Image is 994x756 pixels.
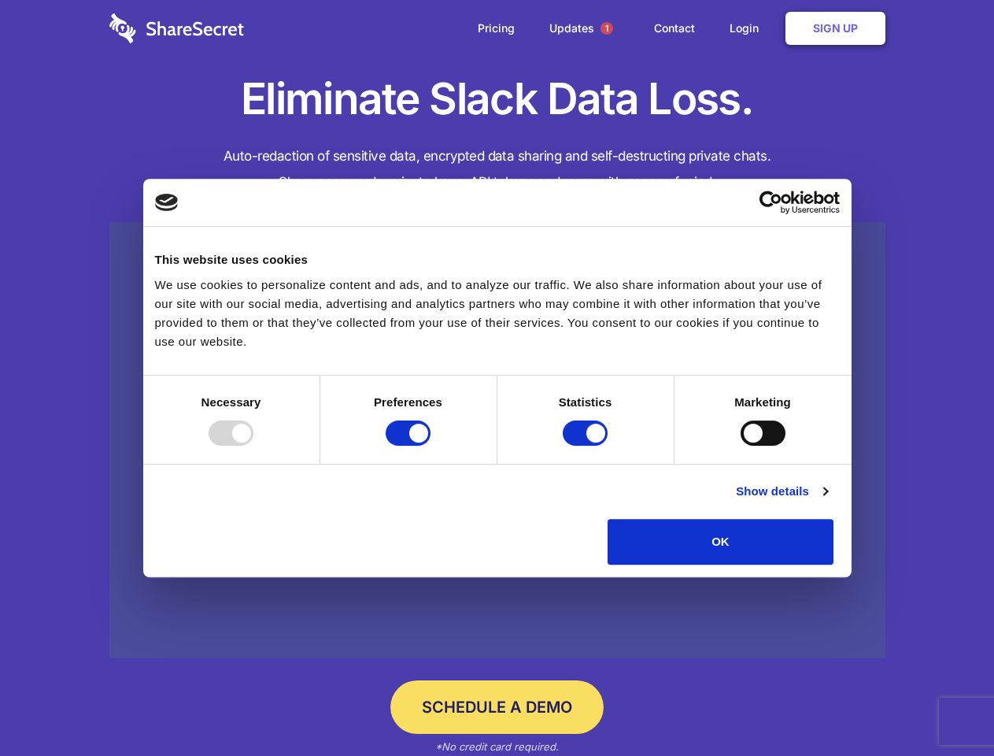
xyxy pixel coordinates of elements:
a: Pricing [462,4,530,53]
strong: Necessary [201,395,261,409]
a: Login [714,4,782,53]
a: Schedule a Demo [390,680,604,734]
a: Show details [736,482,827,501]
a: Usercentrics Cookiebot - opens in a new window [702,191,840,214]
a: Sign Up [785,12,885,45]
button: OK [608,519,833,565]
div: This website uses cookies [155,250,840,269]
span: 1 [600,22,613,35]
img: logo-wordmark-white-trans-d4663122ce5f474addd5e946df7df03e33cb6a1c49d2221995e7729f52c070b2.svg [109,13,244,43]
h1: Eliminate Slack Data Loss. [109,71,885,128]
strong: Statistics [559,395,612,409]
a: Contact [638,4,711,53]
img: logo [155,194,179,211]
div: We use cookies to personalize content and ads, and to analyze our traffic. We also share informat... [155,276,840,351]
a: Wistia video thumbnail [109,222,885,659]
em: *No credit card required. [435,740,559,753]
strong: Marketing [734,395,791,409]
h4: Auto-redaction of sensitive data, encrypted data sharing and self-destructing private chats. Shar... [109,143,885,195]
strong: Preferences [374,395,442,409]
